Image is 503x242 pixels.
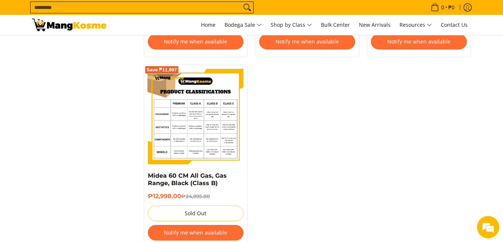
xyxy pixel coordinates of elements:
[267,15,316,35] a: Shop by Class
[271,20,312,30] span: Shop by Class
[440,5,445,10] span: 0
[148,34,244,49] button: Notify me when available
[399,20,432,30] span: Resources
[197,15,219,35] a: Home
[147,68,177,72] span: Save ₱11,997
[114,15,471,35] nav: Main Menu
[441,21,468,28] span: Contact Us
[437,15,471,35] a: Contact Us
[359,21,391,28] span: New Arrivals
[396,15,436,35] a: Resources
[355,15,394,35] a: New Arrivals
[148,172,227,187] a: Midea 60 CM All Gas, Gas Range, Black (Class B)
[4,162,142,188] textarea: Type your message and hit 'Enter'
[201,21,216,28] span: Home
[39,42,125,51] div: Chat with us now
[181,193,210,199] del: ₱24,995.00
[221,15,265,35] a: Bodega Sale
[259,34,355,49] button: Notify me when available
[429,3,457,12] span: •
[43,73,103,148] span: We're online!
[225,20,262,30] span: Bodega Sale
[241,2,253,13] button: Search
[148,206,244,221] button: Sold Out
[317,15,354,35] a: Bulk Center
[447,5,456,10] span: ₱0
[32,19,106,31] img: Gas Cookers &amp; Rangehood l Mang Kosme: Home Appliances Warehouse Sale Condura
[148,193,244,200] h6: ₱12,998.00
[148,225,244,241] button: Notify me when available
[321,21,350,28] span: Bulk Center
[122,4,140,22] div: Minimize live chat window
[371,34,467,49] button: Notify me when available
[148,69,244,165] img: Midea 60 CM All Gas, Gas Range, Black (Class B) - 0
